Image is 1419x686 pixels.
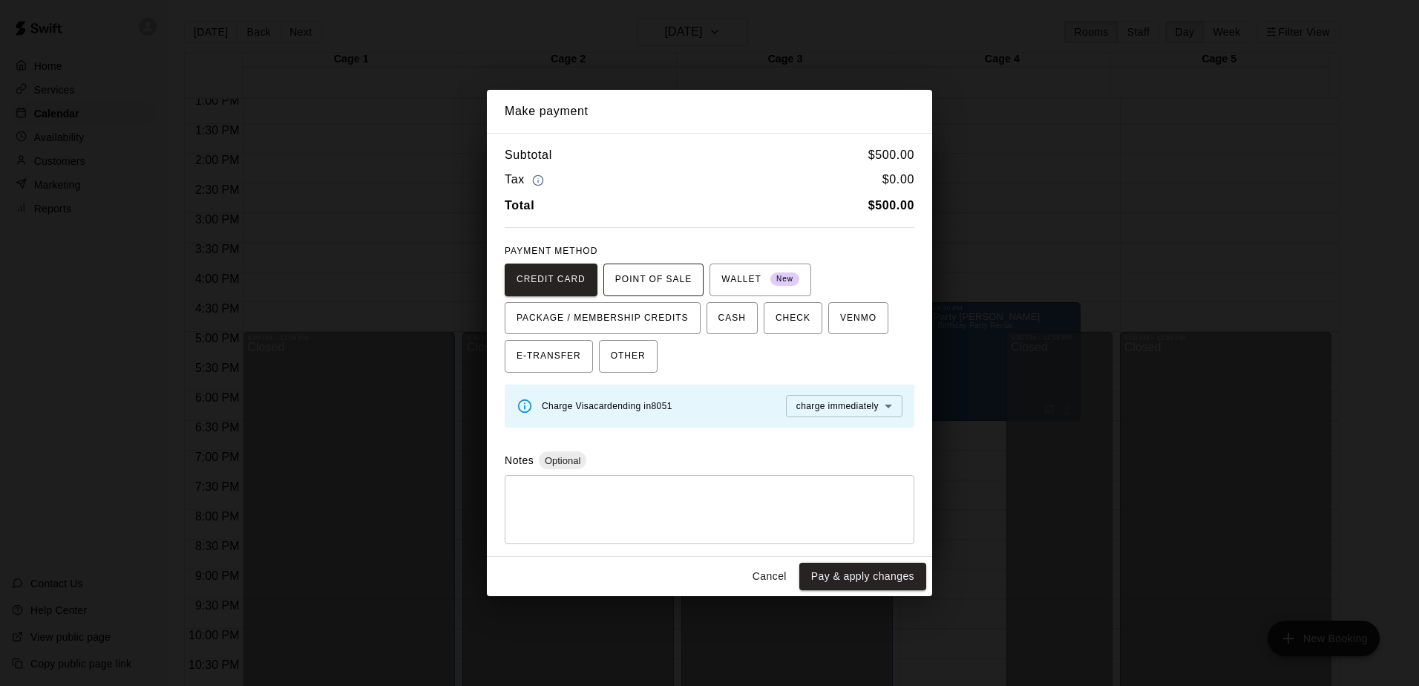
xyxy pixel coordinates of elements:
span: CHECK [776,307,810,330]
button: OTHER [599,340,658,373]
button: CREDIT CARD [505,264,597,296]
span: VENMO [840,307,876,330]
button: CASH [707,302,758,335]
b: $ 500.00 [868,199,914,212]
button: CHECK [764,302,822,335]
span: New [770,269,799,290]
span: WALLET [721,268,799,292]
span: CASH [718,307,746,330]
button: E-TRANSFER [505,340,593,373]
label: Notes [505,454,534,466]
span: Charge Visa card ending in 8051 [542,401,672,411]
button: Cancel [746,563,793,590]
button: VENMO [828,302,888,335]
span: PACKAGE / MEMBERSHIP CREDITS [517,307,689,330]
button: POINT OF SALE [603,264,704,296]
button: PACKAGE / MEMBERSHIP CREDITS [505,302,701,335]
span: charge immediately [796,401,879,411]
span: PAYMENT METHOD [505,246,597,256]
span: POINT OF SALE [615,268,692,292]
span: E-TRANSFER [517,344,581,368]
button: WALLET New [709,264,811,296]
button: Pay & apply changes [799,563,926,590]
h6: Tax [505,170,548,190]
span: OTHER [611,344,646,368]
b: Total [505,199,534,212]
h6: Subtotal [505,146,552,165]
span: CREDIT CARD [517,268,586,292]
span: Optional [539,455,586,466]
h2: Make payment [487,90,932,133]
h6: $ 500.00 [868,146,914,165]
h6: $ 0.00 [882,170,914,190]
